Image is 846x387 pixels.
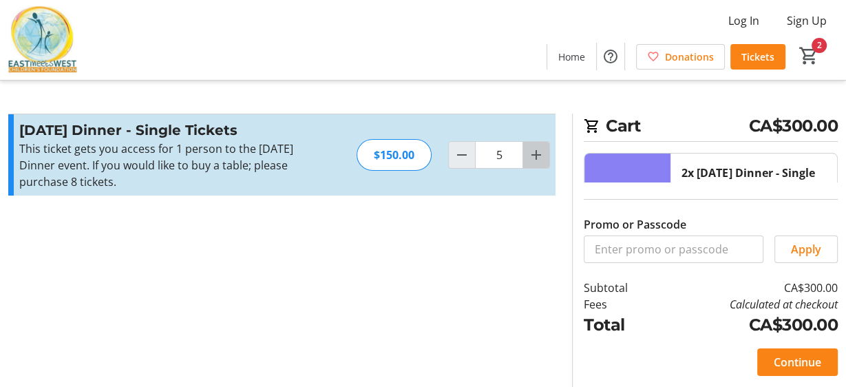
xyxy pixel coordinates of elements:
[774,354,821,370] span: Continue
[584,313,657,337] td: Total
[19,120,320,140] h3: [DATE] Dinner - Single Tickets
[636,44,725,70] a: Donations
[728,12,759,29] span: Log In
[584,296,657,313] td: Fees
[757,348,838,376] button: Continue
[584,236,763,263] input: Enter promo or passcode
[791,241,821,258] span: Apply
[796,43,821,68] button: Cart
[558,50,585,64] span: Home
[776,10,838,32] button: Sign Up
[584,114,838,142] h2: Cart
[547,44,596,70] a: Home
[597,43,624,70] button: Help
[774,236,838,263] button: Apply
[657,296,838,313] td: Calculated at checkout
[730,44,785,70] a: Tickets
[584,280,657,296] td: Subtotal
[787,12,827,29] span: Sign Up
[717,10,770,32] button: Log In
[584,216,686,233] label: Promo or Passcode
[357,139,432,171] div: $150.00
[657,280,838,296] td: CA$300.00
[748,114,838,138] span: CA$300.00
[449,142,475,168] button: Decrement by one
[19,140,320,190] div: This ticket gets you access for 1 person to the [DATE] Dinner event. If you would like to buy a t...
[8,6,77,74] img: East Meets West Children's Foundation's Logo
[741,50,774,64] span: Tickets
[523,142,549,168] button: Increment by one
[475,141,523,169] input: Diwali Dinner - Single Tickets Quantity
[681,165,826,198] div: 2x [DATE] Dinner - Single Tickets
[665,50,714,64] span: Donations
[657,313,838,337] td: CA$300.00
